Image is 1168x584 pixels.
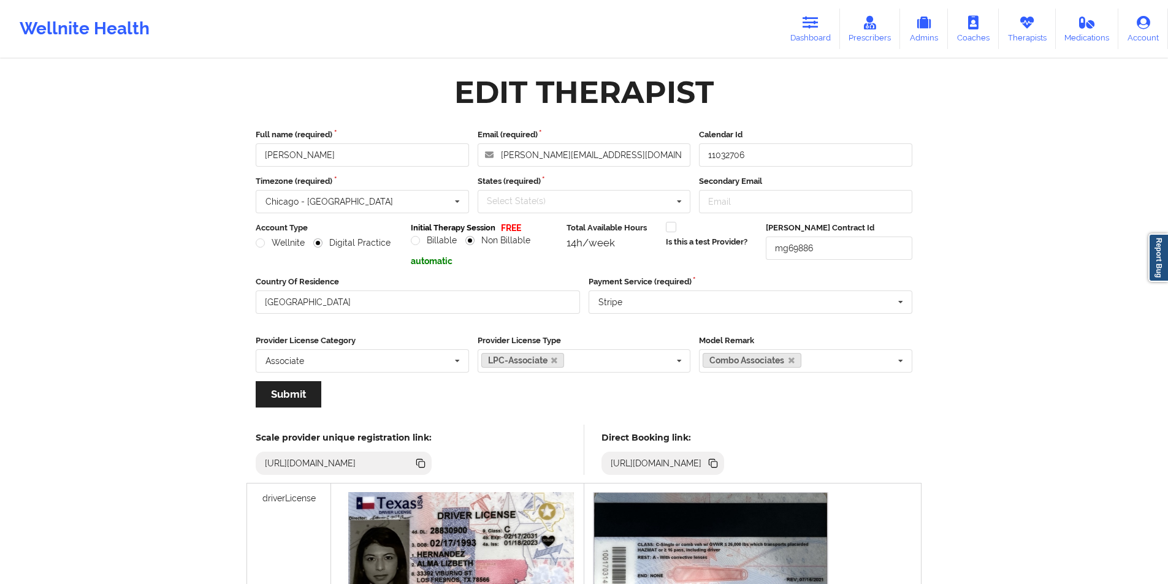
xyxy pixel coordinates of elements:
label: Initial Therapy Session [411,222,495,234]
a: Prescribers [840,9,901,49]
label: Non Billable [465,235,530,246]
label: Billable [411,235,457,246]
label: Calendar Id [699,129,912,141]
input: Email address [478,143,691,167]
p: FREE [501,222,521,234]
a: Report Bug [1148,233,1168,282]
a: LPC-Associate [481,353,565,368]
div: Associate [265,357,304,365]
label: States (required) [478,175,691,188]
div: Select State(s) [484,194,563,208]
label: Model Remark [699,335,912,347]
div: Stripe [598,298,622,306]
label: Total Available Hours [567,222,657,234]
div: Chicago - [GEOGRAPHIC_DATA] [265,197,393,206]
h5: Direct Booking link: [601,432,725,443]
p: automatic [411,255,557,267]
label: Provider License Category [256,335,469,347]
label: Country Of Residence [256,276,580,288]
a: Coaches [948,9,999,49]
label: Provider License Type [478,335,691,347]
div: Edit Therapist [454,73,714,112]
div: 14h/week [567,237,657,249]
label: Account Type [256,222,402,234]
button: Submit [256,381,321,408]
input: Email [699,190,912,213]
input: Deel Contract Id [766,237,912,260]
a: Account [1118,9,1168,49]
label: Payment Service (required) [589,276,913,288]
label: [PERSON_NAME] Contract Id [766,222,912,234]
label: Digital Practice [313,238,391,248]
label: Wellnite [256,238,305,248]
a: Medications [1056,9,1119,49]
label: Is this a test Provider? [666,236,747,248]
a: Dashboard [781,9,840,49]
div: [URL][DOMAIN_NAME] [260,457,361,469]
a: Therapists [999,9,1056,49]
div: [URL][DOMAIN_NAME] [606,457,707,469]
a: Admins [900,9,948,49]
input: Calendar Id [699,143,912,167]
input: Full name [256,143,469,167]
label: Secondary Email [699,175,912,188]
label: Email (required) [478,129,691,141]
h5: Scale provider unique registration link: [256,432,432,443]
a: Combo Associates [703,353,801,368]
label: Timezone (required) [256,175,469,188]
label: Full name (required) [256,129,469,141]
